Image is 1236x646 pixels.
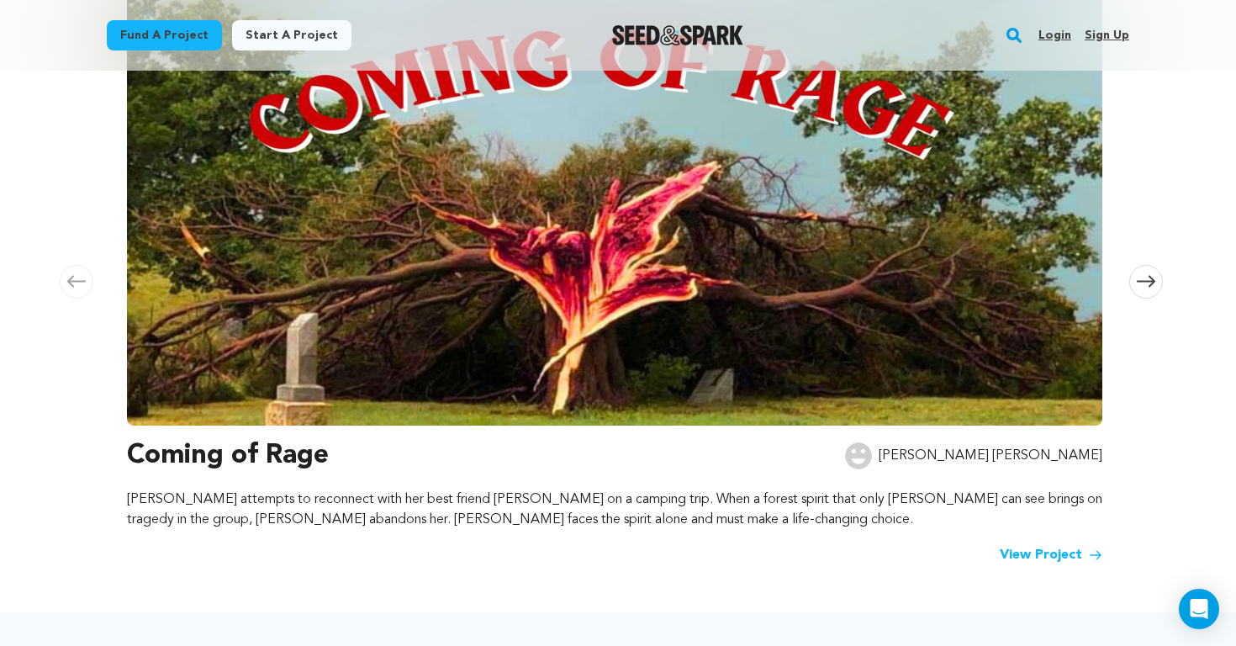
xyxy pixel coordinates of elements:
[879,446,1102,466] p: [PERSON_NAME] [PERSON_NAME]
[845,442,872,469] img: user.png
[612,25,744,45] a: Seed&Spark Homepage
[107,20,222,50] a: Fund a project
[1179,589,1219,629] div: Open Intercom Messenger
[1038,22,1071,49] a: Login
[127,436,329,476] h3: Coming of Rage
[1085,22,1129,49] a: Sign up
[612,25,744,45] img: Seed&Spark Logo Dark Mode
[127,490,1102,530] p: [PERSON_NAME] attempts to reconnect with her best friend [PERSON_NAME] on a camping trip. When a ...
[232,20,351,50] a: Start a project
[1000,545,1102,565] a: View Project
